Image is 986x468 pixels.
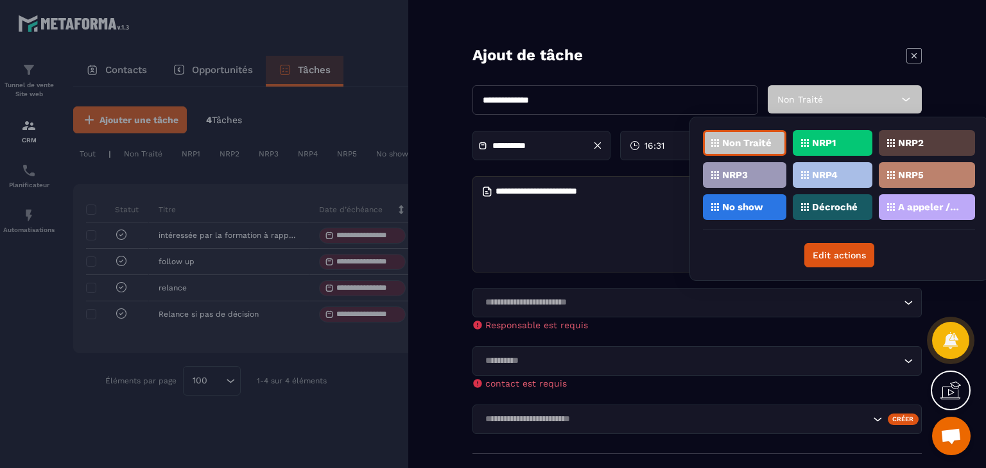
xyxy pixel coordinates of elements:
[888,414,919,425] div: Créer
[644,139,664,152] span: 16:31
[472,405,922,434] div: Search for option
[472,45,583,66] p: Ajout de tâche
[777,94,823,104] span: Non Traité
[898,138,924,147] p: NRP2
[485,320,588,330] span: Responsable est requis
[472,288,922,317] div: Search for option
[722,171,748,180] p: NRP3
[481,296,901,310] input: Search for option
[481,354,901,368] input: Search for option
[485,378,567,389] span: contact est requis
[481,412,870,426] input: Search for option
[722,203,763,212] p: No show
[812,203,858,212] p: Décroché
[804,243,874,267] button: Edit actions
[898,171,924,180] p: NRP5
[812,171,838,180] p: NRP4
[932,417,971,455] div: Ouvrir le chat
[722,138,772,147] p: Non Traité
[898,203,960,212] p: A appeler / A rappeler
[472,346,922,376] div: Search for option
[812,138,836,147] p: NRP1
